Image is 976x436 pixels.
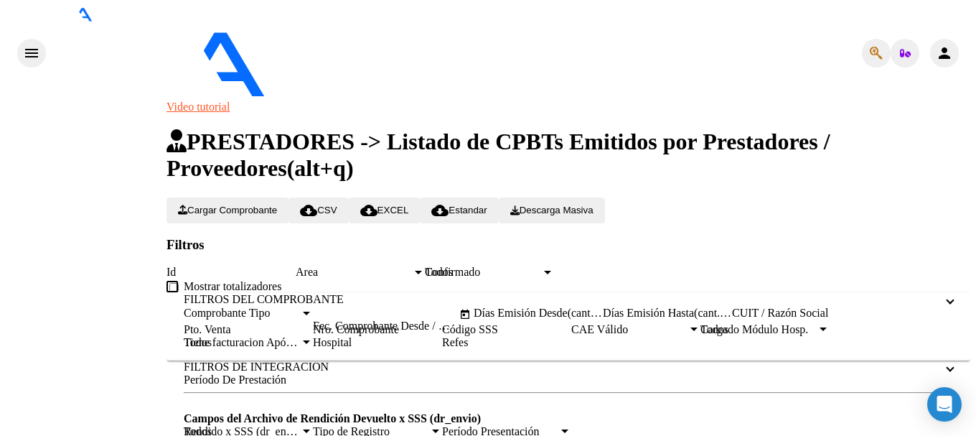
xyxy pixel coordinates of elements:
[456,306,474,323] button: Open calendar
[178,205,277,215] span: Cargar Comprobante
[360,202,377,219] mat-icon: cloud_download
[927,387,962,422] div: Open Intercom Messenger
[936,45,953,62] mat-icon: person
[23,45,40,62] mat-icon: menu
[166,129,830,181] span: PRESTADORES -> Listado de CPBTs Emitidos por Prestadores / Proveedores
[381,307,450,320] input: Fecha fin
[420,198,498,223] button: Estandar
[360,205,409,215] span: EXCEL
[431,205,487,215] span: Estandar
[423,88,615,100] span: - [PERSON_NAME] [PERSON_NAME]
[184,293,936,306] mat-panel-title: FILTROS DEL COMPROBANTE
[571,323,688,336] span: CAE Válido
[166,306,970,361] div: FILTROS DEL COMPROBANTE
[46,22,386,98] img: Logo SAAS
[349,198,421,223] button: EXCEL
[166,101,230,113] a: Video tutorial
[184,336,212,348] span: Todos
[431,202,449,219] mat-icon: cloud_download
[499,198,605,223] button: Descarga Masiva
[184,280,281,293] span: Mostrar totalizadores
[166,361,970,374] mat-expansion-panel-header: FILTROS DE INTEGRACION
[300,205,337,215] span: CSV
[184,412,481,425] strong: Campos del Archivo de Rendición Devuelto x SSS (dr_envio)
[288,198,348,223] button: CSV
[386,88,423,100] span: - omint
[425,266,453,278] span: Todos
[300,202,317,219] mat-icon: cloud_download
[166,237,970,253] h3: Filtros
[296,266,412,279] span: Area
[510,205,593,215] span: Descarga Masiva
[184,361,936,374] mat-panel-title: FILTROS DE INTEGRACION
[166,198,288,223] button: Cargar Comprobante
[169,283,179,292] input: Mostrar totalizadores
[499,203,605,215] app-download-masive: Descarga masiva de comprobantes (adjuntos)
[166,293,970,306] mat-expansion-panel-header: FILTROS DEL COMPROBANTE
[313,307,370,320] input: Fecha inicio
[184,307,300,320] span: Comprobante Tipo
[287,155,354,181] span: (alt+q)
[700,323,728,335] span: Todos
